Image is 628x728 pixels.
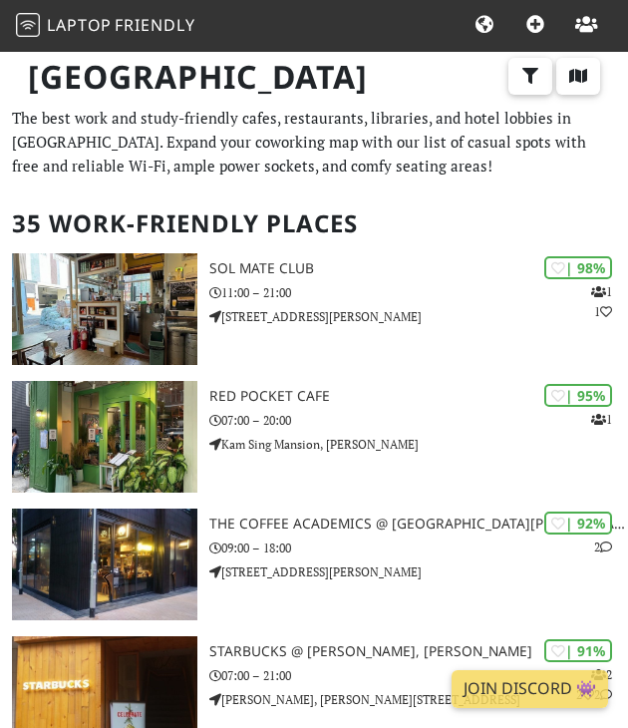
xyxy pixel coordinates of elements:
img: Red Pocket Cafe [12,381,197,493]
p: 07:00 – 20:00 [209,411,628,430]
h1: [GEOGRAPHIC_DATA] [12,50,616,105]
p: 2 2 2 [576,665,612,703]
h3: The Coffee Academics @ [GEOGRAPHIC_DATA][PERSON_NAME] [209,516,628,533]
h2: 35 Work-Friendly Places [12,193,616,254]
p: 1 1 [591,282,612,320]
p: 11:00 – 21:00 [209,283,628,302]
h3: Red Pocket Cafe [209,388,628,405]
p: 09:00 – 18:00 [209,539,628,557]
p: 07:00 – 21:00 [209,666,628,685]
span: Laptop [47,14,112,36]
span: Friendly [115,14,194,36]
a: LaptopFriendly LaptopFriendly [16,9,195,44]
p: [STREET_ADDRESS][PERSON_NAME] [209,307,628,326]
p: Kam Sing Mansion, [PERSON_NAME] [209,435,628,454]
h3: SOL Mate Club [209,260,628,277]
p: [STREET_ADDRESS][PERSON_NAME] [209,562,628,581]
img: LaptopFriendly [16,13,40,37]
div: | 95% [544,384,612,407]
img: The Coffee Academics @ Sai Yuen Lane [12,509,197,620]
div: | 91% [544,639,612,662]
img: SOL Mate Club [12,253,197,365]
p: [PERSON_NAME], [PERSON_NAME][STREET_ADDRESS] [209,690,628,709]
p: 2 [594,538,612,556]
p: The best work and study-friendly cafes, restaurants, libraries, and hotel lobbies in [GEOGRAPHIC_... [12,106,616,178]
p: 1 [591,410,612,429]
div: | 92% [544,512,612,535]
div: | 98% [544,256,612,279]
a: Join Discord 👾 [452,670,608,708]
h3: Starbucks @ [PERSON_NAME], [PERSON_NAME] [209,643,628,660]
